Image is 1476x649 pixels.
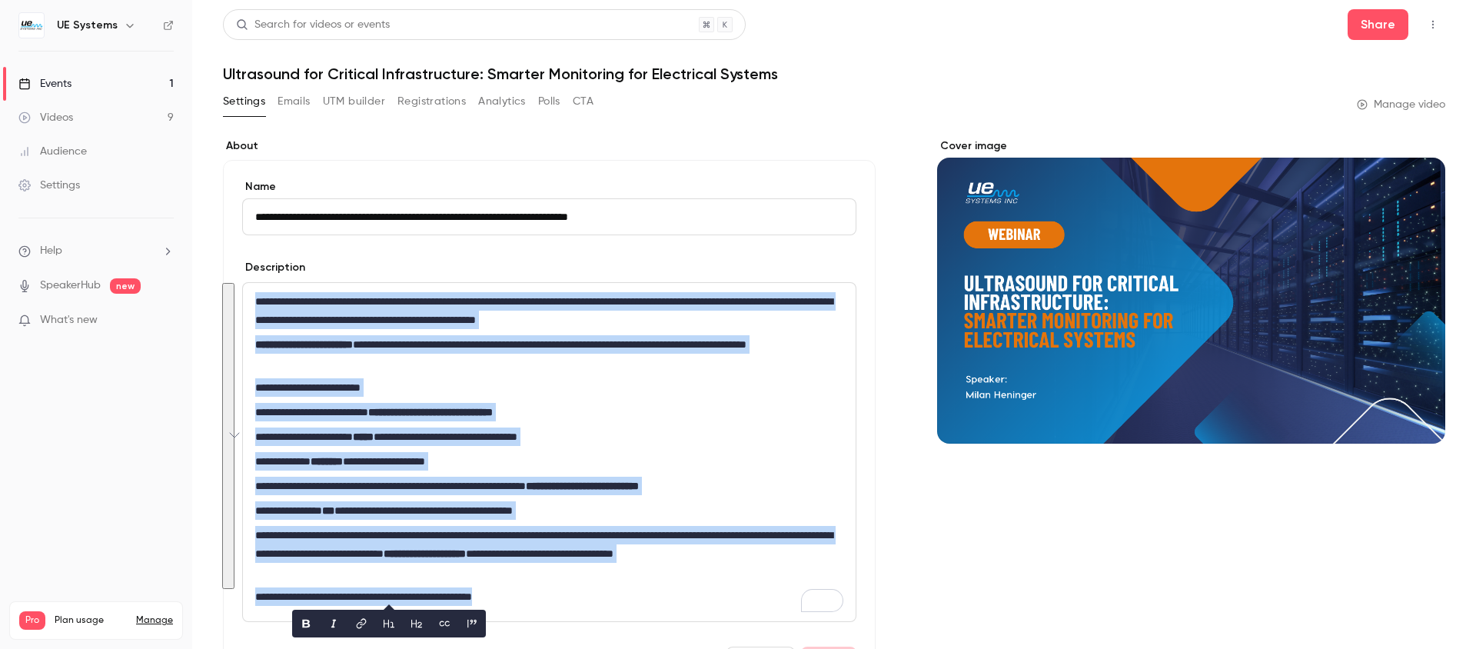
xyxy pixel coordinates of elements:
[40,312,98,328] span: What's new
[242,179,856,195] label: Name
[323,89,385,114] button: UTM builder
[40,243,62,259] span: Help
[136,614,173,627] a: Manage
[937,138,1445,444] section: Cover image
[294,611,318,636] button: bold
[18,76,71,92] div: Events
[321,611,346,636] button: italic
[223,65,1445,83] h1: Ultrasound for Critical Infrastructure: Smarter Monitoring for Electrical Systems
[40,278,101,294] a: SpeakerHub
[243,283,856,621] div: To enrich screen reader interactions, please activate Accessibility in Grammarly extension settings
[18,178,80,193] div: Settings
[18,110,73,125] div: Videos
[242,260,305,275] label: Description
[349,611,374,636] button: link
[397,89,466,114] button: Registrations
[19,611,45,630] span: Pro
[1348,9,1408,40] button: Share
[18,243,174,259] li: help-dropdown-opener
[278,89,310,114] button: Emails
[57,18,118,33] h6: UE Systems
[460,611,484,636] button: blockquote
[236,17,390,33] div: Search for videos or events
[18,144,87,159] div: Audience
[223,138,876,154] label: About
[243,283,856,621] div: editor
[223,89,265,114] button: Settings
[1357,97,1445,112] a: Manage video
[55,614,127,627] span: Plan usage
[538,89,560,114] button: Polls
[573,89,593,114] button: CTA
[937,138,1445,154] label: Cover image
[242,282,856,622] section: description
[110,278,141,294] span: new
[155,314,174,328] iframe: Noticeable Trigger
[478,89,526,114] button: Analytics
[19,13,44,38] img: UE Systems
